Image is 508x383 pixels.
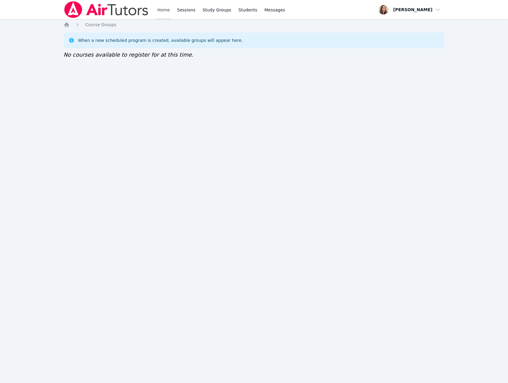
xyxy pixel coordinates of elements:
[85,22,116,27] span: Course Groups
[78,37,243,43] div: When a new scheduled program is created, available groups will appear here.
[64,51,194,58] span: No courses available to register for at this time.
[64,22,445,28] nav: Breadcrumb
[64,1,149,18] img: Air Tutors
[85,22,116,28] a: Course Groups
[264,7,285,13] span: Messages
